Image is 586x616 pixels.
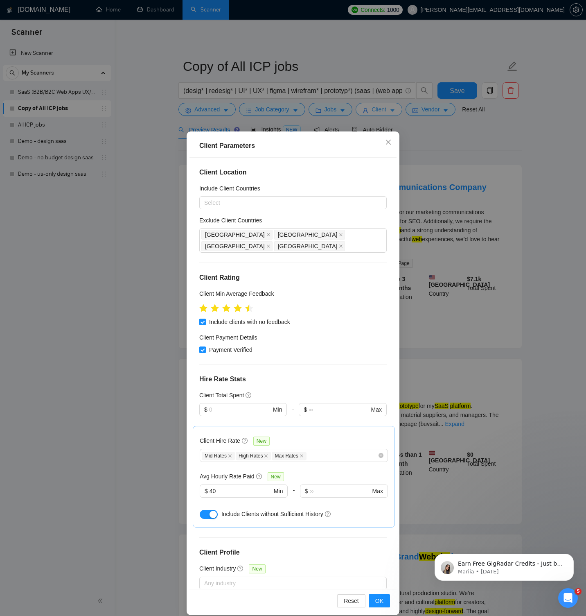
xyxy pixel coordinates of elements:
span: Min [274,487,283,496]
h5: Exclude Client Countries [199,216,262,225]
span: question-circle [237,565,244,572]
span: close [228,454,232,458]
h5: Client Min Average Feedback [199,289,274,298]
h4: Client Profile [199,548,387,558]
h4: Client Rating [199,273,387,283]
h5: Include Client Countries [199,184,260,193]
span: New [249,565,265,574]
span: Mid Rates [202,452,235,460]
span: [GEOGRAPHIC_DATA] [278,230,338,239]
iframe: Intercom live chat [558,588,578,608]
button: Close [377,131,399,154]
input: ∞ [309,405,369,414]
div: - [287,403,299,426]
span: close [385,139,392,145]
span: OK [375,596,383,605]
span: close-circle [379,453,383,458]
span: close [266,233,270,237]
span: question-circle [325,511,331,517]
span: Reset [344,596,359,605]
button: Reset [337,594,365,607]
span: Min [273,405,282,414]
span: Include clients with no feedback [206,318,293,327]
span: star [234,304,242,313]
span: India [201,230,273,240]
span: $ [305,487,308,496]
span: star [222,304,230,313]
span: Max Rates [272,452,306,460]
span: Include Clients without Sufficient History [221,511,323,518]
input: 0 [210,487,272,496]
span: star [245,304,253,313]
h4: Client Payment Details [199,333,257,342]
span: star [211,304,219,313]
input: 0 [209,405,271,414]
span: Pakistan [274,230,345,240]
span: $ [304,405,307,414]
span: New [268,473,284,482]
span: New [253,437,270,446]
span: close [266,244,270,248]
input: ∞ [309,487,370,496]
span: question-circle [242,437,248,444]
span: close [339,244,343,248]
div: Client Parameters [199,141,387,151]
h5: Avg Hourly Rate Paid [200,472,255,481]
span: Max [371,405,382,414]
iframe: Intercom notifications message [422,537,586,594]
span: High Rates [236,452,271,460]
span: $ [204,405,207,414]
span: $ [205,487,208,496]
div: - [288,485,300,508]
span: Bangladesh [201,241,273,251]
h5: Client Total Spent [199,391,244,400]
span: question-circle [256,473,263,480]
span: [GEOGRAPHIC_DATA] [278,242,338,251]
span: close [264,454,268,458]
span: question-circle [246,392,252,399]
span: close [300,454,304,458]
span: Payment Verified [206,346,256,355]
span: Max [372,487,383,496]
span: 5 [575,588,581,595]
button: OK [369,594,390,607]
span: Thailand [274,241,345,251]
h4: Client Location [199,168,387,177]
span: close [339,233,343,237]
h5: Client Industry [199,564,236,573]
h5: Client Hire Rate [200,437,240,446]
span: star [199,304,207,313]
span: [GEOGRAPHIC_DATA] [205,230,265,239]
span: [GEOGRAPHIC_DATA] [205,242,265,251]
h4: Hire Rate Stats [199,375,387,385]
